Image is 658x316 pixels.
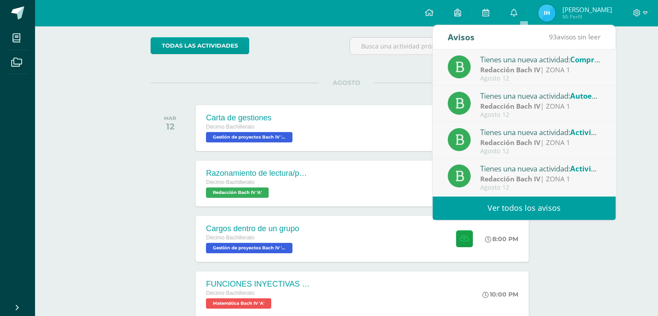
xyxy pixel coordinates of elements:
[480,174,600,184] div: | ZONA 1
[206,124,254,130] span: Décimo Bachillerato
[549,32,600,42] span: avisos sin leer
[480,148,600,155] div: Agosto 12
[570,164,657,174] span: Actividades del libro # 1
[151,37,249,54] a: todas las Actividades
[480,138,540,147] strong: Redacción Bach IV
[164,121,176,132] div: 12
[206,187,269,198] span: Redacción Bach IV 'A'
[350,38,542,55] input: Busca una actividad próxima aquí...
[480,184,600,191] div: Agosto 12
[480,111,600,119] div: Agosto 12
[485,235,518,243] div: 8:00 PM
[206,235,254,241] span: Décimo Bachillerato
[319,79,374,87] span: AGOSTO
[480,101,600,111] div: | ZONA 1
[482,290,518,298] div: 10:00 PM
[570,127,657,137] span: Actividades del libro # 2
[570,91,627,101] span: Autoevaluación
[562,5,612,14] span: [PERSON_NAME]
[206,298,271,309] span: Matemática Bach IV 'A'
[206,290,254,296] span: Décimo Bachillerato
[480,138,600,148] div: | ZONA 1
[480,163,600,174] div: Tienes una nueva actividad:
[206,243,292,253] span: Gestión de proyectos Bach IV 'A'
[538,4,555,22] img: 043e0417c7b4bbce082b72227dddb036.png
[206,224,299,233] div: Cargos dentro de un grupo
[480,126,600,138] div: Tienes una nueva actividad:
[206,132,292,142] span: Gestión de proyectos Bach IV 'A'
[448,25,475,49] div: Avisos
[206,113,295,123] div: Carta de gestiones
[570,55,657,64] span: Comprensión de lectura
[164,115,176,121] div: MAR
[480,54,600,65] div: Tienes una nueva actividad:
[480,65,540,74] strong: Redacción Bach IV
[562,13,612,20] span: Mi Perfil
[549,32,557,42] span: 93
[480,65,600,75] div: | ZONA 1
[480,90,600,101] div: Tienes una nueva actividad:
[206,280,310,289] div: FUNCIONES INYECTIVAS (INVERSA DE UNA FUNCIÓN)
[206,179,254,185] span: Décimo Bachillerato
[206,169,310,178] div: Razonamiento de lectura/pensamiento crítico
[433,196,616,220] a: Ver todos los avisos
[480,101,540,111] strong: Redacción Bach IV
[480,75,600,82] div: Agosto 12
[480,174,540,184] strong: Redacción Bach IV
